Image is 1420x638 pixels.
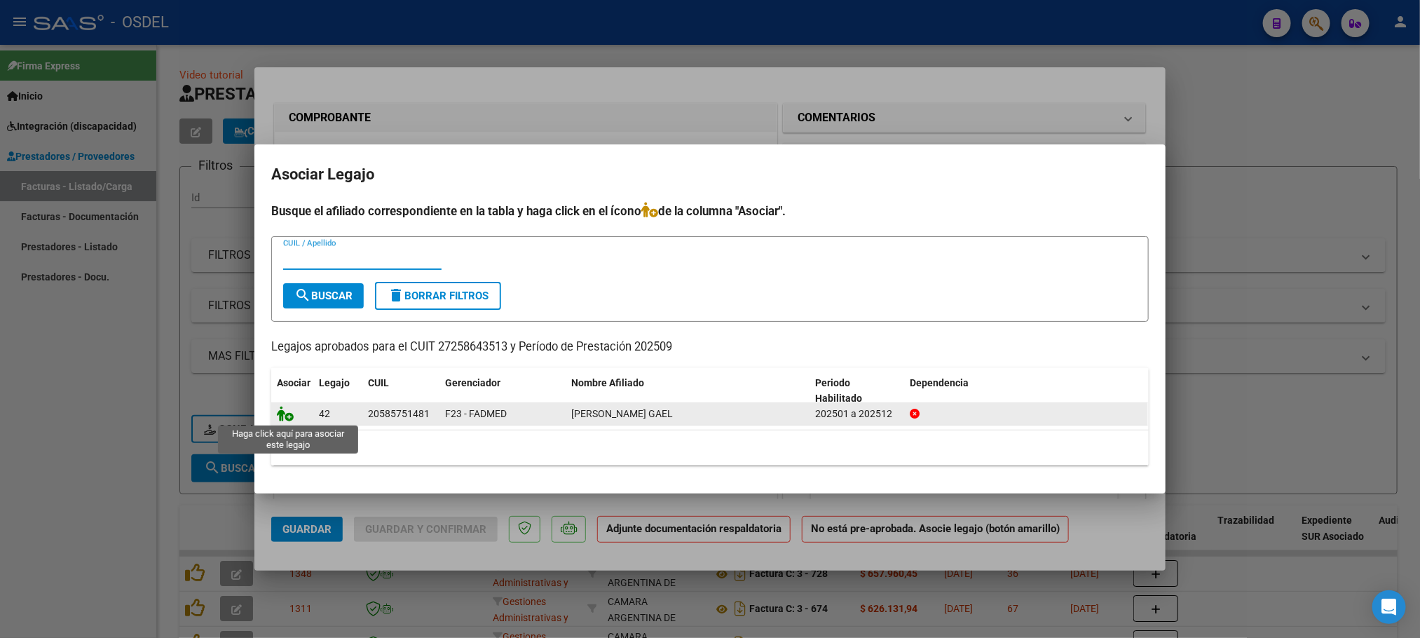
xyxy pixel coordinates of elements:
[313,368,362,414] datatable-header-cell: Legajo
[439,368,566,414] datatable-header-cell: Gerenciador
[271,202,1149,220] h4: Busque el afiliado correspondiente en la tabla y haga click en el ícono de la columna "Asociar".
[910,377,969,388] span: Dependencia
[283,283,364,308] button: Buscar
[362,368,439,414] datatable-header-cell: CUIL
[294,290,353,302] span: Buscar
[271,430,1149,466] div: 1 registros
[271,161,1149,188] h2: Asociar Legajo
[368,377,389,388] span: CUIL
[375,282,501,310] button: Borrar Filtros
[277,377,310,388] span: Asociar
[271,339,1149,356] p: Legajos aprobados para el CUIT 27258643513 y Período de Prestación 202509
[445,408,507,419] span: F23 - FADMED
[319,377,350,388] span: Legajo
[566,368,810,414] datatable-header-cell: Nombre Afiliado
[571,377,644,388] span: Nombre Afiliado
[904,368,1148,414] datatable-header-cell: Dependencia
[815,406,899,422] div: 202501 a 202512
[815,377,862,405] span: Periodo Habilitado
[388,287,404,304] mat-icon: delete
[368,406,430,422] div: 20585751481
[810,368,904,414] datatable-header-cell: Periodo Habilitado
[271,368,313,414] datatable-header-cell: Asociar
[571,408,673,419] span: ROLON THIAGO GAEL
[388,290,489,302] span: Borrar Filtros
[319,408,330,419] span: 42
[1372,590,1406,624] div: Open Intercom Messenger
[445,377,500,388] span: Gerenciador
[294,287,311,304] mat-icon: search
